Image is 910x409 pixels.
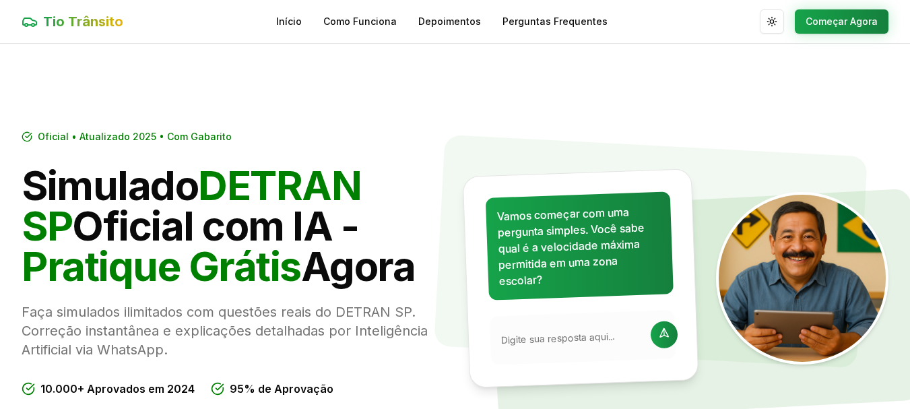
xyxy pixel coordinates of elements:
input: Digite sua resposta aqui... [500,329,643,347]
img: Tio Trânsito [716,192,888,365]
span: DETRAN SP [22,161,361,250]
h1: Simulado Oficial com IA - Agora [22,165,445,286]
p: Vamos começar com uma pergunta simples. Você sabe qual é a velocidade máxima permitida em uma zon... [496,203,662,289]
span: Pratique Grátis [22,242,301,290]
span: 10.000+ Aprovados em 2024 [40,381,195,397]
a: Perguntas Frequentes [502,15,608,28]
a: Início [276,15,302,28]
span: Tio Trânsito [43,12,123,31]
a: Tio Trânsito [22,12,123,31]
span: 95% de Aprovação [230,381,333,397]
button: Começar Agora [795,9,888,34]
a: Depoimentos [418,15,481,28]
p: Faça simulados ilimitados com questões reais do DETRAN SP. Correção instantânea e explicações det... [22,303,445,359]
a: Como Funciona [323,15,397,28]
span: Oficial • Atualizado 2025 • Com Gabarito [38,130,232,144]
